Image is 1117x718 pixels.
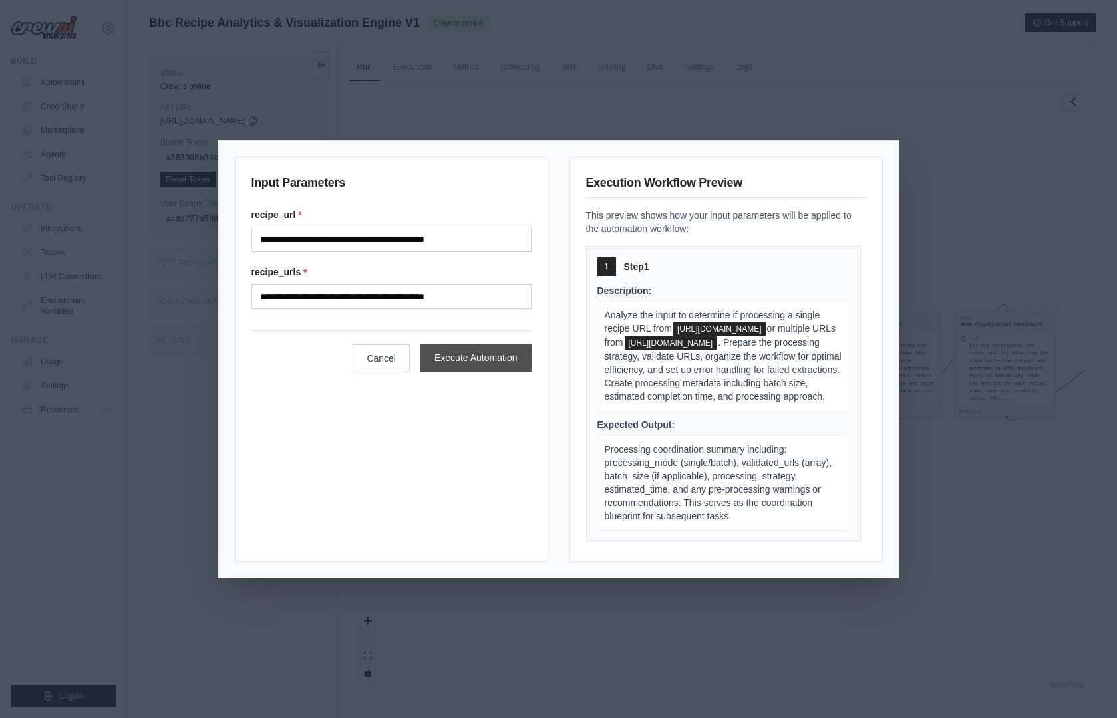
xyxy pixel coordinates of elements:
[605,337,842,402] span: . Prepare the processing strategy, validate URLs, organize the workflow for optimal efficiency, a...
[624,260,649,273] span: Step 1
[420,344,532,372] button: Execute Automation
[605,323,836,348] span: or multiple URLs from
[251,265,532,279] label: recipe_urls
[586,174,866,198] h3: Execution Workflow Preview
[251,174,532,197] h3: Input Parameters
[251,208,532,221] label: recipe_url
[586,209,866,235] p: This preview shows how your input parameters will be applied to the automation workflow:
[625,336,717,350] span: recipe_urls
[605,310,820,334] span: Analyze the input to determine if processing a single recipe URL from
[353,344,410,372] button: Cancel
[597,285,652,296] span: Description:
[604,261,609,272] span: 1
[597,419,675,430] span: Expected Output:
[605,444,832,521] span: Processing coordination summary including: processing_mode (single/batch), validated_urls (array)...
[673,322,766,336] span: recipe_url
